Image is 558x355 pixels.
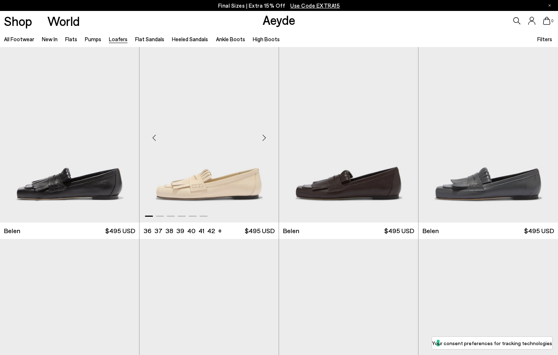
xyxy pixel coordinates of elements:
div: Next slide [253,127,275,148]
img: Belen Tassel Loafers [139,47,279,222]
p: Final Sizes | Extra 15% Off [218,1,340,10]
a: Loafers [109,36,127,42]
li: 38 [165,226,173,235]
a: Aeyde [263,12,295,27]
a: All Footwear [4,36,34,42]
li: 36 [144,226,152,235]
span: $495 USD [384,226,414,235]
a: Belen $495 USD [279,223,418,239]
span: Filters [537,36,552,42]
span: Belen [423,226,439,235]
span: $495 USD [524,226,554,235]
span: Belen [4,226,20,235]
span: 0 [550,19,554,23]
li: 37 [154,226,162,235]
a: Belen $495 USD [418,223,558,239]
ul: variant [144,226,213,235]
li: 42 [207,226,215,235]
a: Shop [4,15,32,27]
a: Pumps [85,36,101,42]
a: Flat Sandals [135,36,164,42]
li: 39 [176,226,184,235]
span: $495 USD [245,226,275,235]
img: Belen Tassel Loafers [279,47,418,222]
img: Belen Tassel Loafers [418,47,558,222]
label: Your consent preferences for tracking technologies [432,339,552,347]
span: Belen [283,226,299,235]
a: 0 [543,17,550,25]
a: Next slide Previous slide [279,47,418,222]
a: Ankle Boots [216,36,245,42]
span: $495 USD [105,226,135,235]
a: Flats [65,36,77,42]
a: Heeled Sandals [172,36,208,42]
button: Your consent preferences for tracking technologies [432,337,552,349]
div: 1 / 6 [279,47,418,222]
a: Next slide Previous slide [139,47,279,222]
div: 1 / 6 [139,47,279,222]
a: New In [42,36,58,42]
div: Previous slide [143,127,165,148]
li: 40 [187,226,196,235]
a: 36 37 38 39 40 41 42 + $495 USD [139,223,279,239]
a: High Boots [253,36,280,42]
span: Navigate to /collections/ss25-final-sizes [290,2,340,9]
li: 41 [199,226,204,235]
li: + [218,225,222,235]
a: World [47,15,80,27]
